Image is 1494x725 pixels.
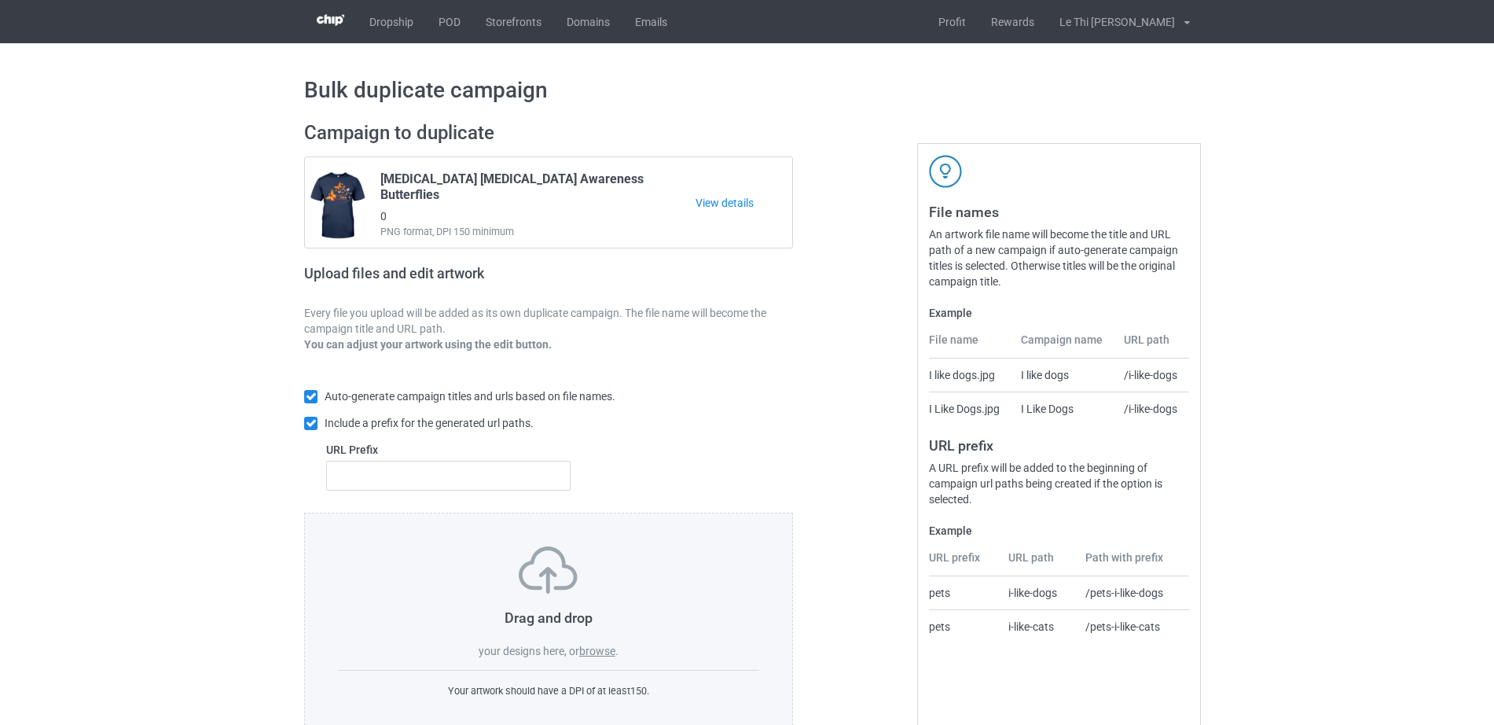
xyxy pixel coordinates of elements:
[1077,576,1189,609] td: /pets-i-like-dogs
[615,645,619,657] span: .
[304,305,793,337] p: Every file you upload will be added as its own duplicate campaign. The file name will become the ...
[929,332,1011,359] th: File name
[1047,2,1175,42] div: Le Thi [PERSON_NAME]
[929,155,962,188] img: svg+xml;base64,PD94bWwgdmVyc2lvbj0iMS4wIiBlbmNvZGluZz0iVVRGLTgiPz4KPHN2ZyB3aWR0aD0iNDJweCIgaGVpZ2...
[448,685,649,697] span: Your artwork should have a DPI of at least 150 .
[519,547,578,594] img: svg+xml;base64,PD94bWwgdmVyc2lvbj0iMS4wIiBlbmNvZGluZz0iVVRGLTgiPz4KPHN2ZyB3aWR0aD0iNzVweCIgaGVpZ2...
[317,14,344,26] img: 3d383065fc803cdd16c62507c020ddf8.png
[1077,609,1189,643] td: /pets-i-like-cats
[929,550,1000,576] th: URL prefix
[696,195,792,211] a: View details
[380,171,696,208] span: [MEDICAL_DATA] [MEDICAL_DATA] Awareness Butterflies
[479,645,579,657] span: your designs here, or
[338,609,759,627] h3: Drag and drop
[929,203,1189,221] h3: File names
[369,166,696,240] div: 0
[929,359,1011,392] td: I like dogs.jpg
[929,460,1189,507] div: A URL prefix will be added to the beginning of campaign url paths being created if the option is ...
[304,76,1190,105] h1: Bulk duplicate campaign
[929,305,1189,321] label: Example
[325,417,534,429] span: Include a prefix for the generated url paths.
[1115,359,1189,392] td: /i-like-dogs
[380,224,696,240] span: PNG format, DPI 150 minimum
[1012,359,1116,392] td: I like dogs
[929,392,1011,425] td: I Like Dogs.jpg
[929,436,1189,455] h3: URL prefix
[1115,392,1189,425] td: /i-like-dogs
[1115,332,1189,359] th: URL path
[304,338,552,351] b: You can adjust your artwork using the edit button.
[1012,332,1116,359] th: Campaign name
[579,645,615,657] label: browse
[304,265,597,294] h2: Upload files and edit artwork
[1000,609,1077,643] td: i-like-cats
[1012,392,1116,425] td: I Like Dogs
[1000,550,1077,576] th: URL path
[325,390,615,403] span: Auto-generate campaign titles and urls based on file names.
[929,226,1189,289] div: An artwork file name will become the title and URL path of a new campaign if auto-generate campai...
[929,523,1189,539] label: Example
[1000,576,1077,609] td: i-like-dogs
[1077,550,1189,576] th: Path with prefix
[929,576,1000,609] td: pets
[304,121,793,145] h2: Campaign to duplicate
[326,442,571,458] label: URL Prefix
[929,609,1000,643] td: pets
